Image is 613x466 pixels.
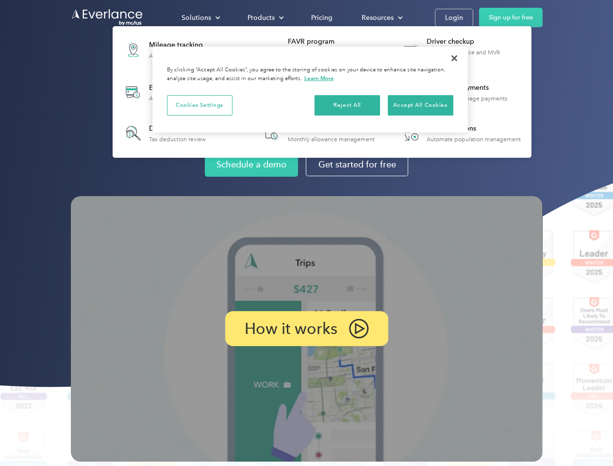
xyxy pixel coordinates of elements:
div: Deduction finder [149,124,206,133]
div: Mileage tracking [149,40,212,50]
a: Go to homepage [71,8,144,27]
a: Schedule a demo [205,152,298,177]
a: HR IntegrationsAutomate population management [395,117,526,149]
div: Expense tracking [149,83,219,93]
div: Automatic transaction logs [149,95,219,102]
button: Close [444,48,465,69]
div: Products [238,9,292,26]
a: Driver checkupLicense, insurance and MVR verification [395,32,527,67]
button: Reject All [315,95,380,116]
div: Cookie banner [152,47,468,133]
a: Accountable planMonthly allowance management [256,117,380,149]
nav: Products [113,26,531,158]
a: Deduction finderTax deduction review [117,117,211,149]
div: Automatic mileage logs [149,52,212,59]
div: Driver checkup [427,37,526,47]
a: Mileage trackingAutomatic mileage logs [117,32,217,67]
input: Submit [71,58,120,78]
div: FAVR program [288,37,387,47]
div: Resources [362,12,394,24]
p: How it works [245,323,337,334]
a: Expense trackingAutomatic transaction logs [117,75,224,110]
a: More information about your privacy, opens in a new tab [304,75,334,82]
a: FAVR programFixed & Variable Rate reimbursement design & management [256,32,388,67]
div: Privacy [152,47,468,133]
div: Tax deduction review [149,136,206,143]
button: Cookies Settings [167,95,232,116]
div: Pricing [311,12,332,24]
div: Solutions [182,12,211,24]
a: Login [435,9,473,27]
a: Get started for free [306,153,408,176]
div: License, insurance and MVR verification [427,49,526,63]
button: Accept All Cookies [388,95,453,116]
div: Automate population management [427,136,521,143]
a: Sign up for free [479,8,543,27]
div: HR Integrations [427,124,521,133]
div: By clicking “Accept All Cookies”, you agree to the storing of cookies on your device to enhance s... [167,66,453,83]
a: Pricing [301,9,342,26]
div: Products [248,12,275,24]
div: Resources [352,9,411,26]
div: Login [445,12,463,24]
div: Monthly allowance management [288,136,375,143]
div: Solutions [172,9,228,26]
